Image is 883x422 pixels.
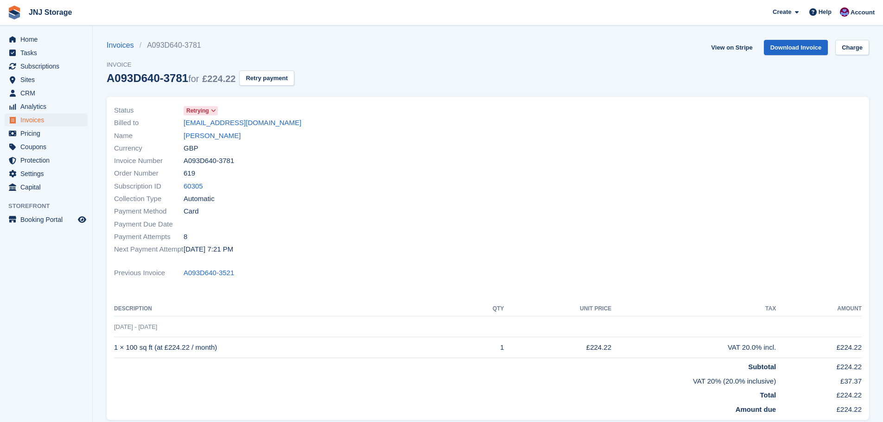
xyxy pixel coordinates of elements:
th: Description [114,302,465,316]
a: menu [5,60,88,73]
a: Preview store [76,214,88,225]
td: 1 [465,337,504,358]
img: Jonathan Scrase [840,7,849,17]
span: [DATE] - [DATE] [114,323,157,330]
th: QTY [465,302,504,316]
td: £224.22 [776,337,862,358]
strong: Subtotal [748,363,776,371]
span: Invoice [107,60,294,69]
a: View on Stripe [707,40,756,55]
span: Coupons [20,140,76,153]
a: Charge [835,40,869,55]
span: for [188,74,199,84]
span: £224.22 [202,74,235,84]
strong: Total [760,391,776,399]
th: Unit Price [504,302,611,316]
a: menu [5,33,88,46]
a: A093D640-3521 [184,268,234,278]
td: £224.22 [776,401,862,415]
a: 60305 [184,181,203,192]
span: Order Number [114,168,184,179]
span: Previous Invoice [114,268,184,278]
th: Tax [611,302,776,316]
span: Analytics [20,100,76,113]
a: Download Invoice [764,40,828,55]
span: A093D640-3781 [184,156,234,166]
span: Name [114,131,184,141]
span: Collection Type [114,194,184,204]
span: Retrying [186,107,209,115]
span: Invoice Number [114,156,184,166]
a: menu [5,113,88,126]
span: Billed to [114,118,184,128]
a: [PERSON_NAME] [184,131,241,141]
a: menu [5,140,88,153]
img: stora-icon-8386f47178a22dfd0bd8f6a31ec36ba5ce8667c1dd55bd0f319d3a0aa187defe.svg [7,6,21,19]
span: 8 [184,232,187,242]
span: Payment Due Date [114,219,184,230]
div: VAT 20.0% incl. [611,342,776,353]
span: Tasks [20,46,76,59]
a: menu [5,127,88,140]
span: Home [20,33,76,46]
a: menu [5,154,88,167]
span: Payment Attempts [114,232,184,242]
a: Retrying [184,105,218,116]
a: menu [5,46,88,59]
td: £224.22 [504,337,611,358]
span: Subscriptions [20,60,76,73]
span: Storefront [8,202,92,211]
nav: breadcrumbs [107,40,294,51]
td: £224.22 [776,386,862,401]
span: Invoices [20,113,76,126]
span: Account [851,8,875,17]
th: Amount [776,302,862,316]
span: Protection [20,154,76,167]
a: JNJ Storage [25,5,76,20]
span: Payment Method [114,206,184,217]
a: menu [5,100,88,113]
span: Capital [20,181,76,194]
span: GBP [184,143,198,154]
span: Automatic [184,194,215,204]
span: Subscription ID [114,181,184,192]
span: Sites [20,73,76,86]
a: menu [5,87,88,100]
a: menu [5,167,88,180]
span: Card [184,206,199,217]
span: Create [773,7,791,17]
span: Pricing [20,127,76,140]
td: £37.37 [776,372,862,387]
span: 619 [184,168,195,179]
a: Invoices [107,40,140,51]
span: CRM [20,87,76,100]
a: menu [5,73,88,86]
td: VAT 20% (20.0% inclusive) [114,372,776,387]
time: 2025-09-25 18:21:50 UTC [184,244,233,255]
span: Booking Portal [20,213,76,226]
div: A093D640-3781 [107,72,235,84]
a: menu [5,181,88,194]
a: menu [5,213,88,226]
span: Next Payment Attempt [114,244,184,255]
span: Help [819,7,832,17]
td: £224.22 [776,358,862,372]
span: Status [114,105,184,116]
a: [EMAIL_ADDRESS][DOMAIN_NAME] [184,118,301,128]
button: Retry payment [239,70,294,86]
span: Currency [114,143,184,154]
td: 1 × 100 sq ft (at £224.22 / month) [114,337,465,358]
strong: Amount due [736,405,776,413]
span: Settings [20,167,76,180]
